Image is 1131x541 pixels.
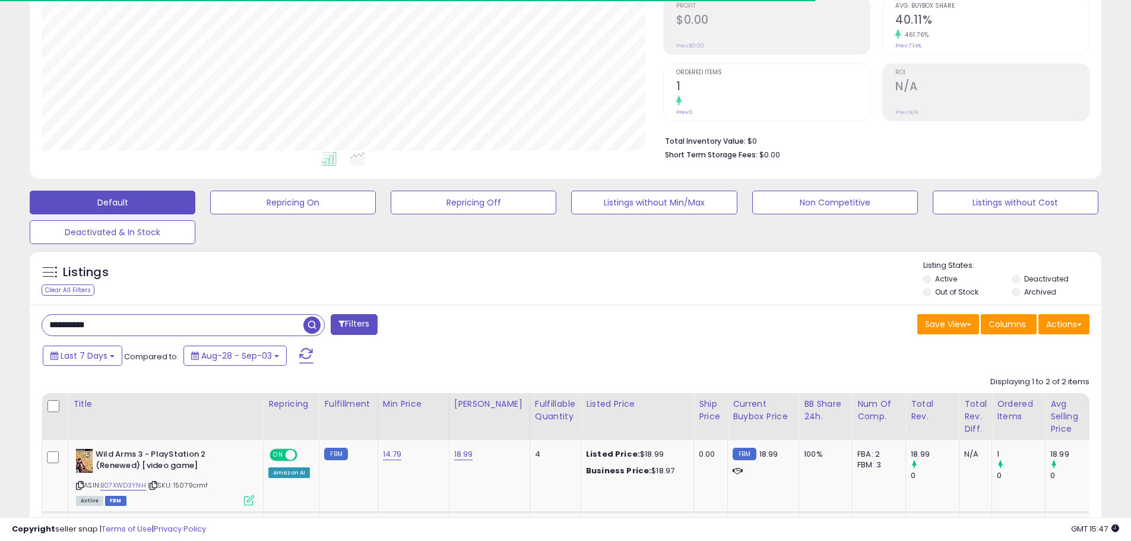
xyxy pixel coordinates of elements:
span: ON [271,450,286,460]
label: Archived [1024,287,1056,297]
button: Listings without Min/Max [571,191,737,214]
small: Prev: 7.14% [895,42,921,49]
span: Profit [676,3,870,10]
a: Privacy Policy [154,523,206,534]
div: Num of Comp. [857,398,901,423]
a: 18.99 [454,448,473,460]
span: Avg. Buybox Share [895,3,1089,10]
div: Avg Selling Price [1050,398,1094,435]
button: Repricing Off [391,191,556,214]
div: $18.99 [586,449,685,460]
li: $0 [665,133,1081,147]
div: N/A [964,449,983,460]
button: Non Competitive [752,191,918,214]
button: Last 7 Days [43,346,122,366]
small: Prev: $0.00 [676,42,704,49]
a: B07XWD3YNH [100,480,146,491]
div: 18.99 [911,449,959,460]
small: FBM [324,448,347,460]
div: Fulfillment [324,398,372,410]
div: 0.00 [699,449,718,460]
div: ASIN: [76,449,254,504]
button: Filters [331,314,377,335]
button: Listings without Cost [933,191,1098,214]
div: Total Rev. [911,398,954,423]
span: 2025-09-11 15:47 GMT [1071,523,1119,534]
h2: $0.00 [676,13,870,29]
small: FBM [733,448,756,460]
div: seller snap | | [12,524,206,535]
div: Min Price [383,398,444,410]
div: Ordered Items [997,398,1040,423]
div: Ship Price [699,398,723,423]
span: ROI [895,69,1089,76]
span: FBM [105,496,126,506]
a: Terms of Use [102,523,152,534]
div: [PERSON_NAME] [454,398,525,410]
p: Listing States: [923,260,1101,271]
button: Deactivated & In Stock [30,220,195,244]
label: Out of Stock [935,287,978,297]
div: $18.97 [586,466,685,476]
span: Aug-28 - Sep-03 [201,350,272,362]
label: Deactivated [1024,274,1069,284]
a: 14.79 [383,448,402,460]
span: Columns [989,318,1026,330]
div: 1 [997,449,1045,460]
small: Prev: 0 [676,109,693,116]
div: 100% [804,449,843,460]
div: Repricing [268,398,314,410]
button: Default [30,191,195,214]
div: 0 [997,470,1045,481]
strong: Copyright [12,523,55,534]
div: Current Buybox Price [733,398,794,423]
div: Listed Price [586,398,689,410]
div: FBM: 3 [857,460,896,470]
b: Total Inventory Value: [665,136,746,146]
h5: Listings [63,264,109,281]
button: Actions [1038,314,1089,334]
label: Active [935,274,957,284]
b: Wild Arms 3 - PlayStation 2 (Renewed) [video game] [96,449,240,474]
span: Compared to: [124,351,179,362]
div: Clear All Filters [42,284,94,296]
div: Amazon AI [268,467,310,478]
span: All listings currently available for purchase on Amazon [76,496,103,506]
button: Aug-28 - Sep-03 [183,346,287,366]
div: BB Share 24h. [804,398,847,423]
span: OFF [296,450,315,460]
div: Fulfillable Quantity [535,398,576,423]
div: 0 [911,470,959,481]
span: | SKU: 15079crmf [148,480,208,490]
div: Title [73,398,258,410]
span: $0.00 [759,149,780,160]
div: 0 [1050,470,1098,481]
img: 21OJb3V73GL._SL40_.jpg [76,449,93,473]
div: 4 [535,449,572,460]
small: Prev: N/A [895,109,918,116]
button: Columns [981,314,1037,334]
h2: 40.11% [895,13,1089,29]
b: Business Price: [586,465,651,476]
div: Displaying 1 to 2 of 2 items [990,377,1089,388]
div: 18.99 [1050,449,1098,460]
span: Last 7 Days [61,350,107,362]
b: Short Term Storage Fees: [665,150,758,160]
small: 461.76% [901,30,929,39]
div: Total Rev. Diff. [964,398,987,435]
span: 18.99 [759,448,778,460]
div: FBA: 2 [857,449,896,460]
span: Ordered Items [676,69,870,76]
h2: N/A [895,80,1089,96]
button: Repricing On [210,191,376,214]
b: Listed Price: [586,448,640,460]
button: Save View [917,314,979,334]
h2: 1 [676,80,870,96]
